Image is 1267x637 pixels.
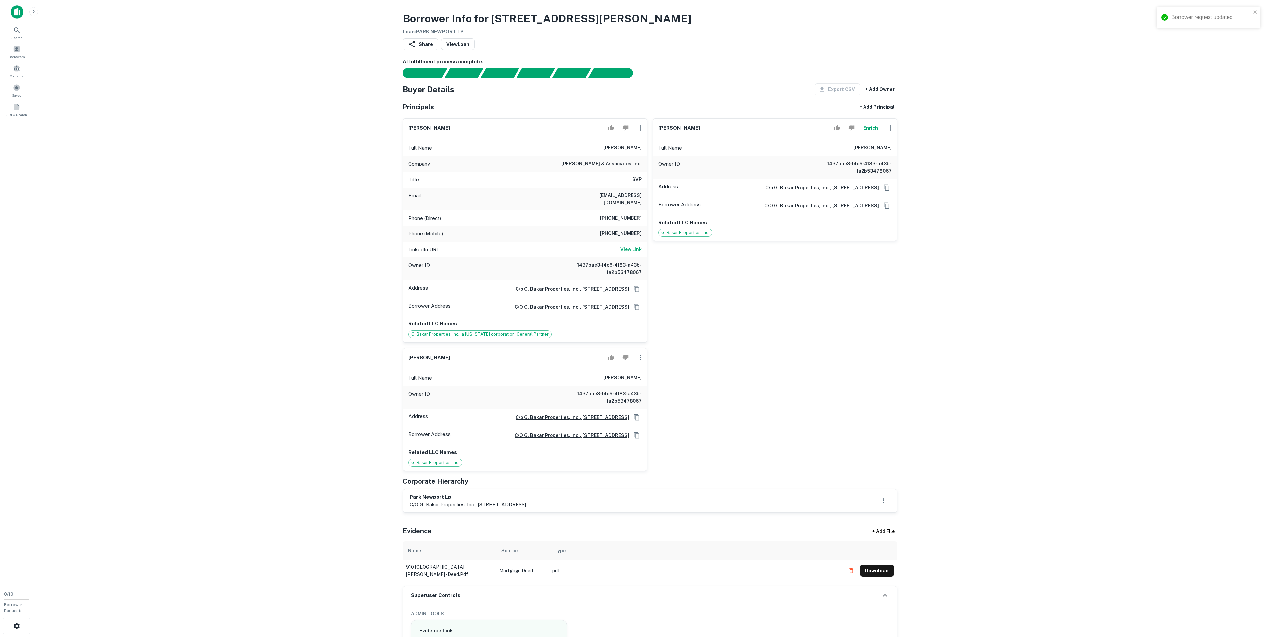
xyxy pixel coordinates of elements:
span: 0 / 10 [4,592,13,597]
div: Source [501,547,518,555]
h6: c/o g. bakar properties, inc., [STREET_ADDRESS] [759,202,879,209]
div: Your request is received and processing... [444,68,483,78]
h6: 1437bae3-14c6-4183-a43b-1a2b53478067 [812,160,892,175]
h6: [PERSON_NAME] [603,374,642,382]
h6: [PERSON_NAME] [603,144,642,152]
p: Address [408,412,428,422]
h6: [PERSON_NAME] [408,124,450,132]
a: View Link [620,246,642,254]
a: C/o G. Bakar Properties, Inc., [STREET_ADDRESS] [760,184,879,191]
button: + Add Owner [863,83,897,95]
h6: 1437bae3-14c6-4183-a43b-1a2b53478067 [562,261,642,276]
button: Reject [846,121,857,135]
p: Company [408,160,430,168]
a: Search [2,24,31,42]
p: Borrower Address [658,201,701,211]
div: Saved [2,81,31,99]
button: Delete file [845,565,857,576]
span: Search [11,35,22,40]
button: Download [860,565,894,577]
div: Borrower request updated [1171,13,1251,21]
a: Borrowers [2,43,31,61]
button: Copy Address [882,183,892,193]
img: capitalize-icon.png [11,5,23,19]
p: Owner ID [408,390,430,405]
h6: [PERSON_NAME] [408,354,450,362]
h3: Borrower Info for [STREET_ADDRESS][PERSON_NAME] [403,11,691,27]
p: Owner ID [658,160,680,175]
h6: park newport lp [410,493,526,501]
p: Phone (Direct) [408,214,441,222]
h6: [PHONE_NUMBER] [600,214,642,222]
div: SREO Search [2,101,31,119]
h6: [PERSON_NAME] [853,144,892,152]
button: Copy Address [632,430,642,440]
p: Address [408,284,428,294]
p: Related LLC Names [408,320,642,328]
button: Copy Address [882,201,892,211]
span: SREO Search [6,112,27,117]
td: Mortgage Deed [496,560,549,581]
span: G. Bakar Properties, Inc., a [US_STATE] corporation, General Partner [409,331,551,338]
span: Borrowers [9,54,25,59]
h6: Superuser Controls [411,592,460,599]
button: Accept [605,121,617,135]
p: Email [408,192,421,206]
p: Related LLC Names [658,219,892,227]
button: Accept [831,121,843,135]
div: Name [408,547,421,555]
button: Copy Address [632,302,642,312]
button: Copy Address [632,412,642,422]
th: Source [496,541,549,560]
h6: Loan : PARK NEWPORT LP [403,28,691,36]
h5: Principals [403,102,434,112]
button: Accept [605,351,617,364]
h6: [PERSON_NAME] & associates, inc. [561,160,642,168]
div: Principals found, AI now looking for contact information... [516,68,555,78]
td: 910 [GEOGRAPHIC_DATA][PERSON_NAME] - deed.pdf [403,560,496,581]
span: Contacts [10,73,23,79]
button: Copy Address [632,284,642,294]
h6: C/o G. Bakar Properties, Inc., [STREET_ADDRESS] [510,285,629,293]
span: Saved [12,93,22,98]
h6: View Link [620,246,642,253]
th: Name [403,541,496,560]
button: Reject [620,351,631,364]
button: Enrich [860,121,881,135]
h5: Evidence [403,526,432,536]
span: G. Bakar Properties, Inc. [409,459,462,466]
div: + Add File [860,525,907,537]
div: Type [554,547,566,555]
h6: [PERSON_NAME] [658,124,700,132]
p: Borrower Address [408,302,451,312]
h4: Buyer Details [403,83,454,95]
p: Related LLC Names [408,448,642,456]
span: Borrower Requests [4,602,23,613]
button: + Add Principal [857,101,897,113]
a: C/o G. Bakar Properties, Inc., [STREET_ADDRESS] [510,414,629,421]
p: Full Name [658,144,682,152]
iframe: Chat Widget [1234,584,1267,616]
p: Owner ID [408,261,430,276]
p: Phone (Mobile) [408,230,443,238]
p: c/o g. bakar properties, inc., [STREET_ADDRESS] [410,501,526,509]
p: Borrower Address [408,430,451,440]
p: LinkedIn URL [408,246,439,254]
a: Contacts [2,62,31,80]
a: c/o g. bakar properties, inc., [STREET_ADDRESS] [509,432,629,439]
div: Sending borrower request to AI... [395,68,445,78]
th: Type [549,541,842,560]
p: Title [408,176,419,184]
div: scrollable content [403,541,897,586]
div: Principals found, still searching for contact information. This may take time... [552,68,591,78]
h6: Evidence Link [419,627,559,635]
h6: [PHONE_NUMBER] [600,230,642,238]
p: Address [658,183,678,193]
a: c/o g. bakar properties, inc., [STREET_ADDRESS] [509,303,629,311]
h6: 1437bae3-14c6-4183-a43b-1a2b53478067 [562,390,642,405]
p: Full Name [408,374,432,382]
